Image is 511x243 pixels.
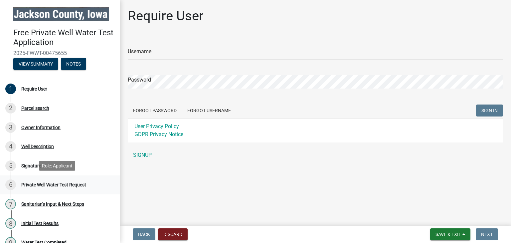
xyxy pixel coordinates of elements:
[21,144,54,149] div: Well Description
[134,123,179,129] a: User Privacy Policy
[61,62,86,67] wm-modal-confirm: Notes
[13,28,114,47] h4: Free Private Well Water Test Application
[13,62,58,67] wm-modal-confirm: Summary
[21,106,49,111] div: Parcel search
[476,105,503,117] button: SIGN IN
[21,125,61,130] div: Owner Information
[5,103,16,114] div: 2
[21,202,84,206] div: Sanitarian's Input & Next Steps
[5,218,16,229] div: 8
[481,232,493,237] span: Next
[435,232,461,237] span: Save & Exit
[158,228,188,240] button: Discard
[138,232,150,237] span: Back
[182,105,236,117] button: Forgot Username
[13,58,58,70] button: View Summary
[134,131,183,137] a: GDPR Privacy Notice
[21,87,47,91] div: Require User
[21,182,86,187] div: Private Well Water Test Request
[5,179,16,190] div: 6
[39,161,75,170] div: Role: Applicant
[13,7,109,21] img: Jackson County, Iowa
[128,148,503,162] a: SIGNUP
[13,50,106,56] span: 2025-FWWT-00475655
[21,221,59,226] div: Initial Test Results
[476,228,498,240] button: Next
[5,160,16,171] div: 5
[5,199,16,209] div: 7
[128,105,182,117] button: Forgot Password
[430,228,470,240] button: Save & Exit
[5,84,16,94] div: 1
[5,122,16,133] div: 3
[61,58,86,70] button: Notes
[5,141,16,152] div: 4
[133,228,155,240] button: Back
[21,163,41,168] div: Signature
[481,108,498,113] span: SIGN IN
[128,8,204,24] h1: Require User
